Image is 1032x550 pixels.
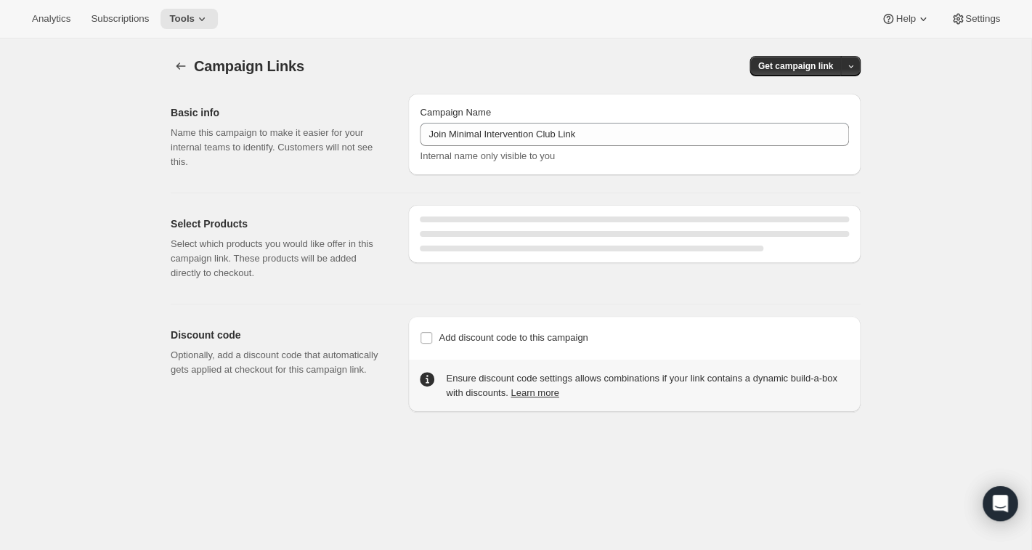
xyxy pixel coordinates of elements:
span: Add discount code to this campaign [439,332,588,343]
span: Tools [169,13,195,25]
p: Optionally, add a discount code that automatically gets applied at checkout for this campaign link. [171,348,385,377]
input: Example: Seasonal campaign [420,123,849,146]
span: Subscriptions [91,13,149,25]
span: Campaign Links [194,58,304,74]
button: Subscriptions [82,9,158,29]
span: Campaign Name [420,107,491,118]
div: Ensure discount code settings allows combinations if your link contains a dynamic build-a-box wit... [446,371,849,400]
div: Open Intercom Messenger [983,486,1017,521]
button: Tools [161,9,218,29]
h2: Select Products [171,217,385,231]
span: Get campaign link [758,60,833,72]
a: Learn more [511,387,558,398]
p: Name this campaign to make it easier for your internal teams to identify. Customers will not see ... [171,126,385,169]
button: Analytics [23,9,79,29]
h2: Discount code [171,328,385,342]
span: Analytics [32,13,70,25]
span: Help [895,13,915,25]
h2: Basic info [171,105,385,120]
span: Internal name only visible to you [420,150,555,161]
button: Settings [942,9,1009,29]
p: Select which products you would like offer in this campaign link. These products will be added di... [171,237,385,280]
button: Get campaign link [749,56,842,76]
span: Settings [965,13,1000,25]
button: Help [872,9,938,29]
